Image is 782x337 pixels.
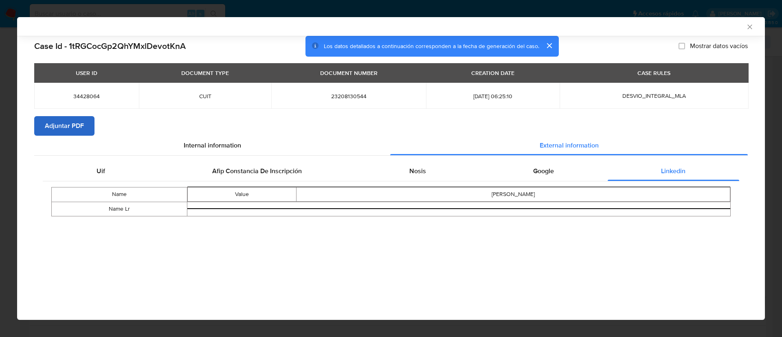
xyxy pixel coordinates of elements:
span: Mostrar datos vacíos [690,42,748,50]
span: CUIT [149,93,261,100]
div: [PERSON_NAME] [297,190,730,198]
td: Value [188,187,296,201]
div: CASE RULES [633,66,675,80]
div: DOCUMENT TYPE [176,66,234,80]
span: External information [540,141,599,150]
td: Name [52,187,187,202]
button: Adjuntar PDF [34,116,94,136]
span: Internal information [184,141,241,150]
div: DOCUMENT NUMBER [315,66,382,80]
div: Detailed info [34,136,748,155]
td: Name Lr [52,202,187,216]
span: Adjuntar PDF [45,117,84,135]
div: USER ID [71,66,102,80]
span: Los datos detallados a continuación corresponden a la fecha de generación del caso. [324,42,539,50]
input: Mostrar datos vacíos [679,43,685,49]
span: Google [533,166,554,176]
span: 34428064 [44,93,129,100]
span: DESVIO_INTEGRAL_MLA [622,92,686,100]
button: cerrar [539,36,559,55]
div: CREATION DATE [466,66,519,80]
span: Uif [97,166,105,176]
span: Nosis [409,166,426,176]
div: Detailed external info [43,161,739,181]
div: closure-recommendation-modal [17,17,765,320]
span: [DATE] 06:25:10 [436,93,550,100]
h2: Case Id - 1tRGCocGp2QhYMxlDevotKnA [34,41,186,51]
span: Afip Constancia De Inscripción [212,166,302,176]
span: 23208130544 [281,93,416,100]
button: Cerrar ventana [746,23,753,30]
span: Linkedin [661,166,685,176]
